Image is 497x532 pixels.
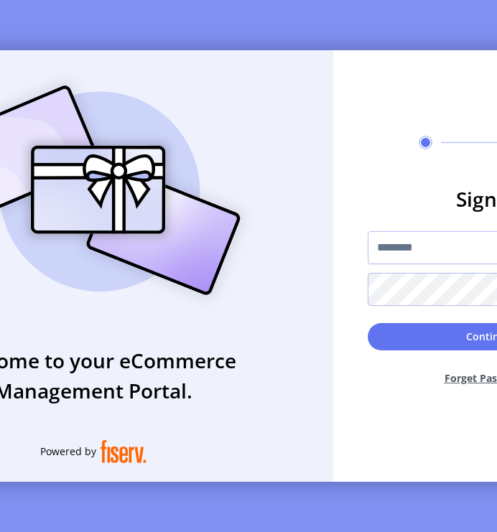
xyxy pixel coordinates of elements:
span: Powered by [40,444,96,459]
